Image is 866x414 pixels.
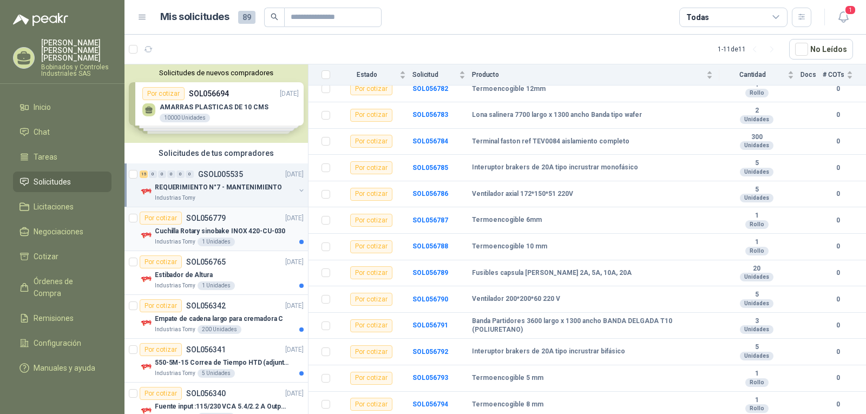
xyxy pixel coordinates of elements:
[350,214,392,227] div: Por cotizar
[198,238,235,246] div: 1 Unidades
[472,85,546,94] b: Termoencogible 12mm
[412,164,448,172] a: SOL056785
[140,299,182,312] div: Por cotizar
[13,221,111,242] a: Negociaciones
[140,343,182,356] div: Por cotizar
[140,360,153,373] img: Company Logo
[718,41,780,58] div: 1 - 11 de 11
[823,320,853,331] b: 0
[155,238,195,246] p: Industrias Tomy
[719,265,794,273] b: 20
[740,168,773,176] div: Unidades
[719,370,794,378] b: 1
[823,136,853,147] b: 0
[124,143,308,163] div: Solicitudes de tus compradores
[198,325,241,334] div: 200 Unidades
[285,301,304,311] p: [DATE]
[34,151,57,163] span: Tareas
[745,404,769,413] div: Rollo
[140,387,182,400] div: Por cotizar
[719,343,794,352] b: 5
[124,339,308,383] a: Por cotizarSOL056341[DATE] Company Logo550-5M-15 Correa de Tiempo HTD (adjuntar ficha y /o imagen...
[41,64,111,77] p: Bobinados y Controles Industriales SAS
[34,176,71,188] span: Solicitudes
[472,163,638,172] b: Interuptor brakers de 20A tipo incrustrar monofásico
[155,281,195,290] p: Industrias Tomy
[412,295,448,303] b: SOL056790
[41,39,111,62] p: [PERSON_NAME] [PERSON_NAME] [PERSON_NAME]
[412,400,448,408] b: SOL056794
[719,71,785,78] span: Cantidad
[412,71,457,78] span: Solicitud
[160,9,229,25] h1: Mis solicitudes
[140,168,306,202] a: 15 0 0 0 0 0 GSOL005535[DATE] Company LogoREQUERIMIENTO N°7 - MANTENIMIENTOIndustrias Tomy
[140,229,153,242] img: Company Logo
[13,271,111,304] a: Órdenes de Compra
[155,226,285,236] p: Cuchilla Rotary sinobake INOX 420-CU-030
[34,226,83,238] span: Negociaciones
[350,398,392,411] div: Por cotizar
[124,251,308,295] a: Por cotizarSOL056765[DATE] Company LogoEstibador de AlturaIndustrias Tomy1 Unidades
[140,255,182,268] div: Por cotizar
[745,247,769,255] div: Rollo
[412,269,448,277] a: SOL056789
[124,295,308,339] a: Por cotizarSOL056342[DATE] Company LogoEmpate de cadena largo para cremadora CIndustrias Tomy200 ...
[719,317,794,326] b: 3
[13,246,111,267] a: Cotizar
[740,115,773,124] div: Unidades
[719,238,794,247] b: 1
[412,216,448,224] a: SOL056787
[740,299,773,308] div: Unidades
[472,111,642,120] b: Lona salinera 7700 largo x 1300 ancho Banda tipo wafer
[155,369,195,378] p: Industrias Tomy
[129,69,304,77] button: Solicitudes de nuevos compradores
[34,312,74,324] span: Remisiones
[719,159,794,168] b: 5
[149,170,157,178] div: 0
[412,85,448,93] a: SOL056782
[719,64,801,86] th: Cantidad
[167,170,175,178] div: 0
[472,190,573,199] b: Ventilador axial 172*150*51 220V
[350,345,392,358] div: Por cotizar
[34,275,101,299] span: Órdenes de Compra
[155,402,290,412] p: Fuente input :115/230 VCA 5.4/2.2 A Output: 24 VDC 10 A 47-63 Hz
[337,64,412,86] th: Estado
[13,333,111,353] a: Configuración
[186,214,226,222] p: SOL056779
[823,268,853,278] b: 0
[13,147,111,167] a: Tareas
[238,11,255,24] span: 89
[158,170,166,178] div: 0
[789,39,853,60] button: No Leídos
[285,345,304,355] p: [DATE]
[823,399,853,410] b: 0
[844,5,856,15] span: 1
[412,321,448,329] a: SOL056791
[124,64,308,143] div: Solicitudes de nuevos compradoresPor cotizarSOL056694[DATE] AMARRAS PLASTICAS DE 10 CMS10000 Unid...
[412,137,448,145] a: SOL056784
[186,390,226,397] p: SOL056340
[472,216,542,225] b: Termoencogible 6mm
[745,220,769,229] div: Rollo
[472,71,704,78] span: Producto
[140,212,182,225] div: Por cotizar
[745,89,769,97] div: Rollo
[350,109,392,122] div: Por cotizar
[472,242,547,251] b: Termoencogible 10 mm
[823,163,853,173] b: 0
[412,111,448,119] a: SOL056783
[412,242,448,250] a: SOL056788
[823,373,853,383] b: 0
[155,194,195,202] p: Industrias Tomy
[719,212,794,220] b: 1
[285,169,304,180] p: [DATE]
[155,358,290,368] p: 550-5M-15 Correa de Tiempo HTD (adjuntar ficha y /o imagenes)
[686,11,709,23] div: Todas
